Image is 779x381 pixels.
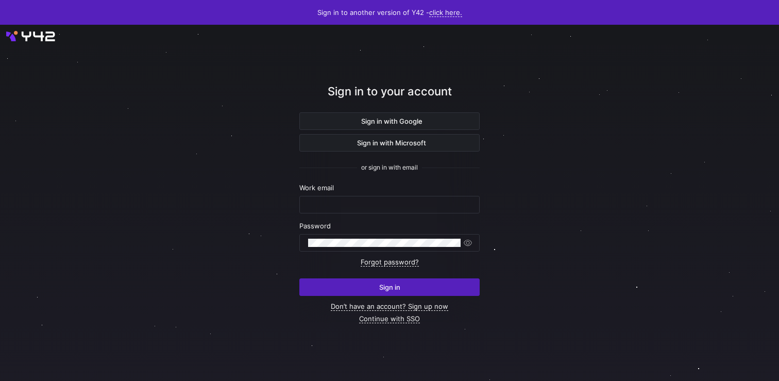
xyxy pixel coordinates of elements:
[429,8,462,17] a: click here.
[299,134,480,152] button: Sign in with Microsoft
[299,83,480,112] div: Sign in to your account
[299,222,331,230] span: Password
[299,112,480,130] button: Sign in with Google
[331,302,448,311] a: Don’t have an account? Sign up now
[299,184,334,192] span: Work email
[361,258,419,267] a: Forgot password?
[353,139,426,147] span: Sign in with Microsoft
[379,283,400,291] span: Sign in
[299,278,480,296] button: Sign in
[359,314,420,323] a: Continue with SSO
[357,117,422,125] span: Sign in with Google
[361,164,418,171] span: or sign in with email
